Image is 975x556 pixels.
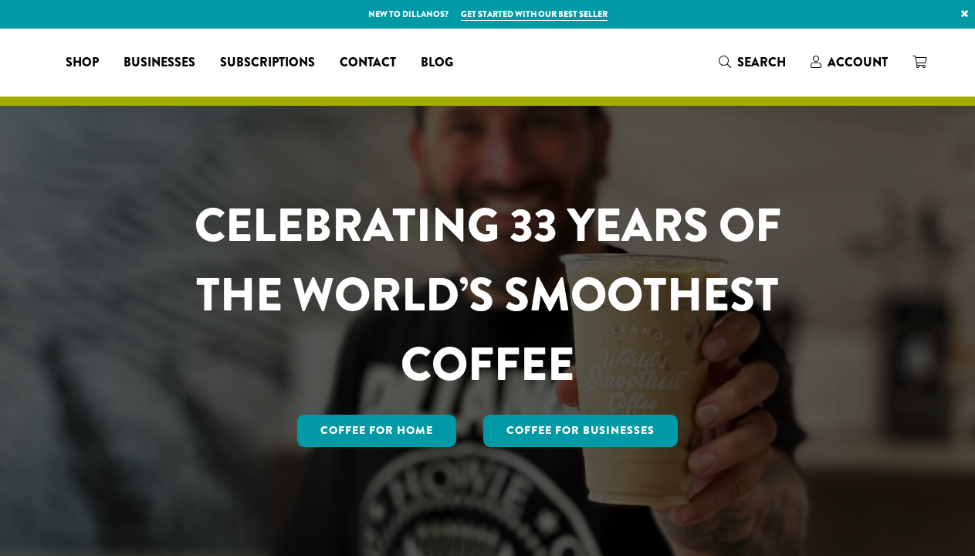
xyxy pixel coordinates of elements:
span: Blog [421,53,453,73]
span: Contact [340,53,396,73]
span: Businesses [124,53,195,73]
a: Search [706,49,798,75]
a: Coffee For Businesses [483,415,678,447]
span: Subscriptions [220,53,315,73]
span: Shop [66,53,99,73]
span: Search [737,53,786,71]
a: Get started with our best seller [461,8,608,21]
a: Shop [53,50,111,75]
span: Account [828,53,888,71]
h1: CELEBRATING 33 YEARS OF THE WORLD’S SMOOTHEST COFFEE [149,191,827,399]
a: Coffee for Home [297,415,456,447]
